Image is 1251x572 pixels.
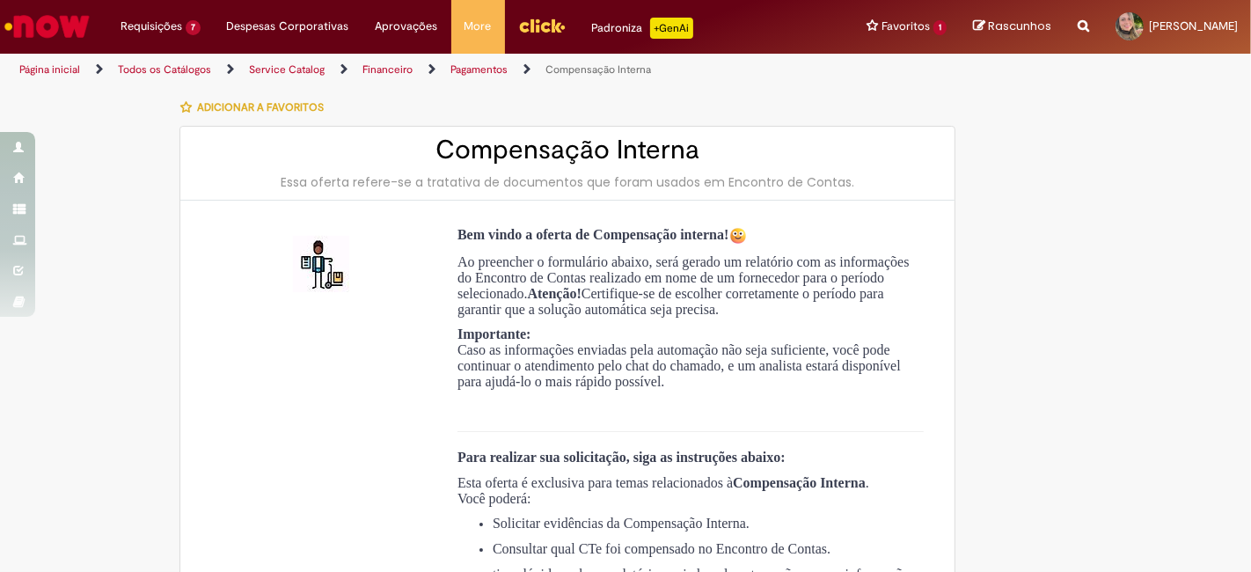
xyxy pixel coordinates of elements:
[528,286,582,301] strong: Atenção!
[933,20,947,35] span: 1
[729,227,747,245] img: Sorriso
[457,450,786,465] span: Para realizar sua solicitação, siga as instruções abaixo:
[186,20,201,35] span: 7
[197,100,324,114] span: Adicionar a Favoritos
[227,18,349,35] span: Despesas Corporativas
[1149,18,1238,33] span: [PERSON_NAME]
[19,62,80,77] a: Página inicial
[450,62,508,77] a: Pagamentos
[465,18,492,35] span: More
[988,18,1051,34] span: Rascunhos
[518,12,566,39] img: click_logo_yellow_360x200.png
[121,18,182,35] span: Requisições
[733,475,866,490] strong: Compensação Interna
[362,62,413,77] a: Financeiro
[2,9,92,44] img: ServiceNow
[457,326,531,341] span: Importante:
[198,136,937,165] h2: Compensação Interna
[179,89,333,126] button: Adicionar a Favoritos
[118,62,211,77] a: Todos os Catálogos
[457,475,869,506] span: Esta oferta é exclusiva para temas relacionados à . Você poderá:
[376,18,438,35] span: Aprovações
[493,516,750,531] span: Solicitar evidências da Compensação Interna.
[493,541,830,556] span: Consultar qual CTe foi compensado no Encontro de Contas.
[457,227,751,242] span: Bem vindo a oferta de Compensação interna!
[650,18,693,39] p: +GenAi
[882,18,930,35] span: Favoritos
[457,342,901,389] span: Caso as informações enviadas pela automação não seja suficiente, você pode continuar o atendiment...
[293,236,349,292] img: Compensação Interna
[13,54,821,86] ul: Trilhas de página
[249,62,325,77] a: Service Catalog
[457,254,910,317] span: Ao preencher o formulário abaixo, será gerado um relatório com as informações do Encontro de Cont...
[198,173,937,191] div: Essa oferta refere-se a tratativa de documentos que foram usados em Encontro de Contas.
[545,62,651,77] a: Compensação Interna
[973,18,1051,35] a: Rascunhos
[592,18,693,39] div: Padroniza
